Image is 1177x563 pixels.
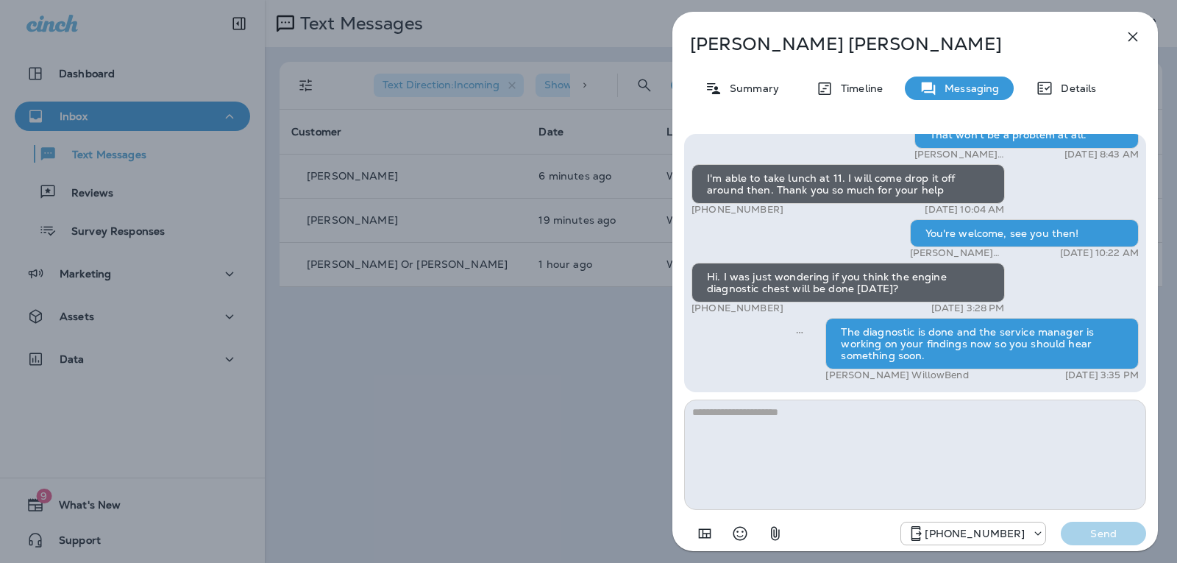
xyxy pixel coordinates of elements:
p: [DATE] 10:04 AM [925,204,1004,216]
div: The diagnostic is done and the service manager is working on your findings now so you should hear... [825,318,1139,369]
p: [PERSON_NAME] WillowBend [914,149,1049,160]
p: [DATE] 3:28 PM [931,302,1005,314]
p: [PERSON_NAME] WillowBend [825,369,968,381]
p: Summary [722,82,779,94]
p: Messaging [937,82,999,94]
p: [PHONE_NUMBER] [691,204,783,216]
p: Timeline [833,82,883,94]
div: I'm able to take lunch at 11. I will come drop it off around then. Thank you so much for your help [691,164,1005,204]
p: Details [1053,82,1096,94]
p: [PHONE_NUMBER] [691,302,783,314]
p: [DATE] 3:35 PM [1065,369,1139,381]
p: [DATE] 8:43 AM [1064,149,1139,160]
p: [DATE] 10:22 AM [1060,247,1139,259]
div: You're welcome, see you then! [910,219,1139,247]
button: Add in a premade template [690,519,719,548]
p: [PHONE_NUMBER] [925,528,1025,539]
div: +1 (813) 497-4455 [901,525,1045,542]
div: Hi. I was just wondering if you think the engine diagnostic chest will be done [DATE]? [691,263,1005,302]
span: Sent [796,325,803,338]
div: That won't be a problem at all. [914,121,1139,149]
p: [PERSON_NAME] [PERSON_NAME] [690,34,1092,54]
button: Select an emoji [725,519,755,548]
p: [PERSON_NAME] WillowBend [910,247,1048,259]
